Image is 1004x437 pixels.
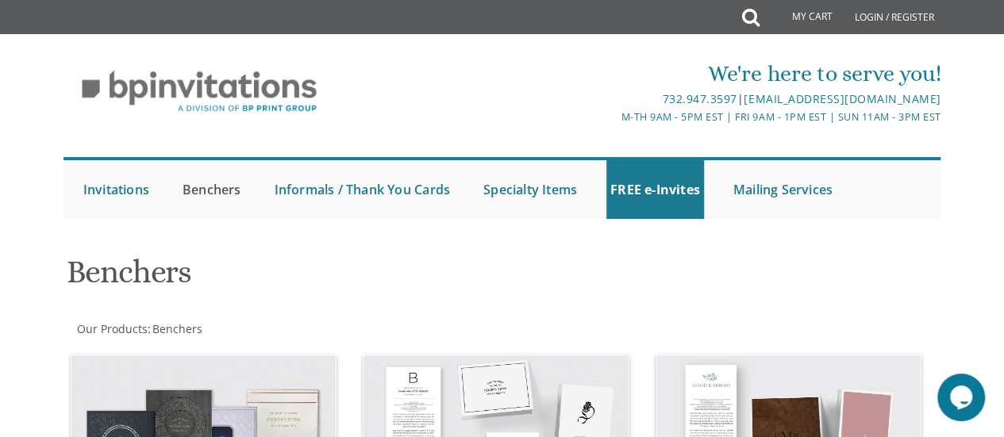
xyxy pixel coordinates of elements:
[152,321,202,336] span: Benchers
[356,109,941,125] div: M-Th 9am - 5pm EST | Fri 9am - 1pm EST | Sun 11am - 3pm EST
[151,321,202,336] a: Benchers
[479,160,581,219] a: Specialty Items
[79,160,153,219] a: Invitations
[606,160,704,219] a: FREE e-Invites
[729,160,837,219] a: Mailing Services
[663,91,737,106] a: 732.947.3597
[63,59,336,125] img: BP Invitation Loft
[271,160,454,219] a: Informals / Thank You Cards
[179,160,245,219] a: Benchers
[937,374,988,421] iframe: chat widget
[356,58,941,90] div: We're here to serve you!
[67,255,640,301] h1: Benchers
[744,91,941,106] a: [EMAIL_ADDRESS][DOMAIN_NAME]
[758,2,844,33] a: My Cart
[75,321,148,336] a: Our Products
[63,321,502,337] div: :
[356,90,941,109] div: |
